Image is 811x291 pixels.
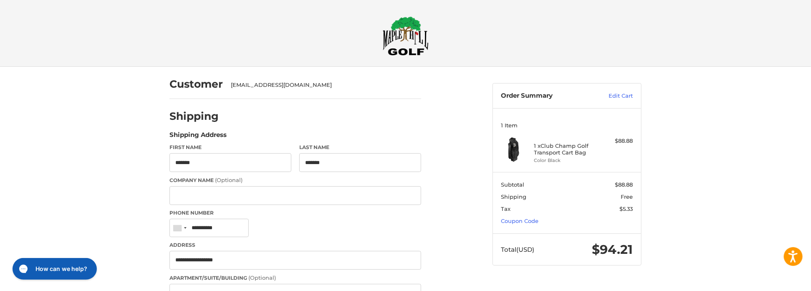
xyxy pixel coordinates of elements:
[621,193,633,200] span: Free
[591,92,633,100] a: Edit Cart
[169,176,421,185] label: Company Name
[383,16,429,56] img: Maple Hill Golf
[620,205,633,212] span: $5.33
[592,242,633,257] span: $94.21
[8,255,99,283] iframe: Gorgias live chat messenger
[615,181,633,188] span: $88.88
[501,205,511,212] span: Tax
[501,218,539,224] a: Coupon Code
[600,137,633,145] div: $88.88
[231,81,413,89] div: [EMAIL_ADDRESS][DOMAIN_NAME]
[169,130,227,144] legend: Shipping Address
[169,144,291,151] label: First Name
[501,181,525,188] span: Subtotal
[501,193,527,200] span: Shipping
[742,268,811,291] iframe: Google Customer Reviews
[501,122,633,129] h3: 1 Item
[169,209,421,217] label: Phone Number
[299,144,421,151] label: Last Name
[534,157,598,164] li: Color Black
[169,274,421,282] label: Apartment/Suite/Building
[169,241,421,249] label: Address
[215,177,243,183] small: (Optional)
[248,274,276,281] small: (Optional)
[169,110,219,123] h2: Shipping
[534,142,598,156] h4: 1 x Club Champ Golf Transport Cart Bag
[501,245,535,253] span: Total (USD)
[501,92,591,100] h3: Order Summary
[169,78,223,91] h2: Customer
